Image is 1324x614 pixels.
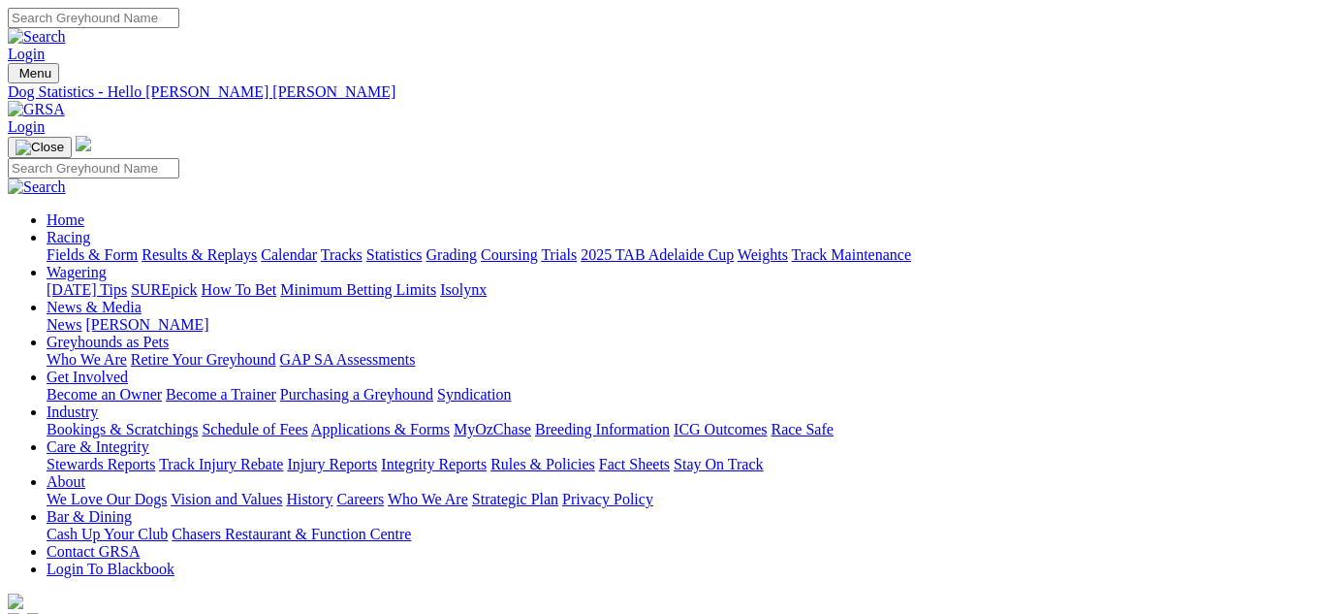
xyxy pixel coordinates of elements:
div: Wagering [47,281,1316,299]
a: Login [8,118,45,135]
a: Calendar [261,246,317,263]
a: Stay On Track [674,456,763,472]
div: News & Media [47,316,1316,334]
a: Trials [541,246,577,263]
a: Racing [47,229,90,245]
span: Menu [19,66,51,81]
div: Bar & Dining [47,526,1316,543]
a: Bookings & Scratchings [47,421,198,437]
a: Get Involved [47,369,128,385]
a: Fields & Form [47,246,138,263]
a: Bar & Dining [47,508,132,525]
a: Integrity Reports [381,456,487,472]
a: Applications & Forms [311,421,450,437]
a: Statistics [366,246,423,263]
div: Industry [47,421,1316,438]
button: Toggle navigation [8,63,59,83]
a: Schedule of Fees [202,421,307,437]
a: Careers [336,491,384,507]
a: GAP SA Assessments [280,351,416,368]
a: News [47,316,81,333]
a: Login [8,46,45,62]
a: Strategic Plan [472,491,558,507]
a: Breeding Information [535,421,670,437]
a: Become an Owner [47,386,162,403]
a: Home [47,211,84,228]
a: We Love Our Dogs [47,491,167,507]
a: Industry [47,404,98,420]
a: History [286,491,332,507]
a: Minimum Betting Limits [280,281,436,298]
a: Fact Sheets [599,456,670,472]
a: Stewards Reports [47,456,155,472]
a: Care & Integrity [47,438,149,455]
a: Purchasing a Greyhound [280,386,433,403]
a: Login To Blackbook [47,561,174,577]
button: Toggle navigation [8,137,72,158]
a: 2025 TAB Adelaide Cup [581,246,734,263]
img: Close [16,140,64,155]
div: Racing [47,246,1316,264]
img: GRSA [8,101,65,118]
a: MyOzChase [454,421,531,437]
img: logo-grsa-white.png [8,594,23,609]
a: Become a Trainer [166,386,276,403]
a: Track Injury Rebate [159,456,283,472]
input: Search [8,8,179,28]
a: Track Maintenance [792,246,911,263]
a: Who We Are [388,491,468,507]
a: How To Bet [202,281,277,298]
div: About [47,491,1316,508]
a: Vision and Values [171,491,282,507]
div: Greyhounds as Pets [47,351,1316,369]
div: Get Involved [47,386,1316,404]
img: logo-grsa-white.png [76,136,91,151]
a: Coursing [481,246,538,263]
img: Search [8,28,66,46]
a: Dog Statistics - Hello [PERSON_NAME] [PERSON_NAME] [8,83,1316,101]
input: Search [8,158,179,178]
a: ICG Outcomes [674,421,767,437]
a: Race Safe [771,421,833,437]
a: Rules & Policies [490,456,595,472]
a: Contact GRSA [47,543,140,560]
a: Tracks [321,246,363,263]
a: Isolynx [440,281,487,298]
a: Results & Replays [142,246,257,263]
a: Injury Reports [287,456,377,472]
a: [DATE] Tips [47,281,127,298]
a: Privacy Policy [562,491,653,507]
a: About [47,473,85,490]
a: Greyhounds as Pets [47,334,169,350]
a: Chasers Restaurant & Function Centre [172,526,411,542]
div: Care & Integrity [47,456,1316,473]
a: News & Media [47,299,142,315]
img: Search [8,178,66,196]
a: SUREpick [131,281,197,298]
a: Retire Your Greyhound [131,351,276,368]
a: Wagering [47,264,107,280]
a: Weights [738,246,788,263]
a: Who We Are [47,351,127,368]
a: [PERSON_NAME] [85,316,208,333]
a: Syndication [437,386,511,403]
a: Cash Up Your Club [47,526,168,542]
a: Grading [426,246,477,263]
